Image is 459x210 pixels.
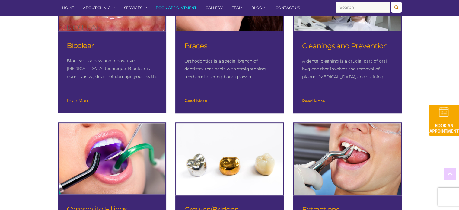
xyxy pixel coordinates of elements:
[184,98,207,104] a: Read More
[67,41,94,50] a: Bioclear
[67,57,157,89] p: Bioclear is a new and innovative [MEDICAL_DATA] technique. Bioclear is non-invasive, does not dam...
[444,168,456,180] a: Top
[302,57,393,89] p: A dental cleaning is a crucial part of oral hygiene that involves the removal of plaque, [MEDICAL...
[336,2,390,13] input: Search
[429,105,459,136] img: book-an-appointment-hod-gld.png
[302,41,388,50] a: Cleanings and Prevention
[67,98,89,103] a: Read More
[302,98,325,104] a: Read More
[184,57,275,89] p: Orthodontics is a special branch of dentistry that deals with straightening teeth and altering bo...
[184,41,207,50] a: Braces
